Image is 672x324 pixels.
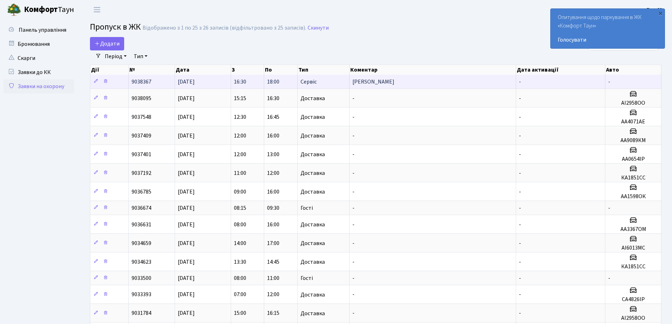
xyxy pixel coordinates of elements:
[267,78,279,86] span: 18:00
[132,94,151,102] span: 9038095
[608,226,658,233] h5: АА3367ОМ
[519,258,521,266] span: -
[178,221,195,228] span: [DATE]
[352,258,355,266] span: -
[352,274,355,282] span: -
[350,65,516,75] th: Коментар
[234,258,246,266] span: 13:30
[267,310,279,317] span: 16:15
[608,100,658,106] h5: АІ2958ОО
[519,310,521,317] span: -
[352,132,355,140] span: -
[551,9,665,48] div: Опитування щодо паркування в ЖК «Комфорт Таун»
[129,65,175,75] th: №
[608,263,658,270] h5: КА1851СС
[132,113,151,121] span: 9037548
[352,204,355,212] span: -
[4,37,74,51] a: Бронювання
[519,169,521,177] span: -
[608,137,658,144] h5: АА9089КМ
[178,291,195,299] span: [DATE]
[352,239,355,247] span: -
[234,169,246,177] span: 11:00
[234,310,246,317] span: 15:00
[132,310,151,317] span: 9031784
[178,188,195,196] span: [DATE]
[301,170,325,176] span: Доставка
[519,151,521,158] span: -
[301,275,313,281] span: Гості
[519,78,521,86] span: -
[95,40,120,48] span: Додати
[234,221,246,228] span: 08:00
[608,296,658,303] h5: СА4826ІР
[267,291,279,299] span: 12:00
[352,188,355,196] span: -
[519,113,521,121] span: -
[519,204,521,212] span: -
[178,239,195,247] span: [DATE]
[267,132,279,140] span: 16:00
[132,132,151,140] span: 9037409
[178,78,195,86] span: [DATE]
[558,36,658,44] a: Голосувати
[301,133,325,139] span: Доставка
[352,94,355,102] span: -
[264,65,298,75] th: По
[267,151,279,158] span: 13:00
[301,292,325,298] span: Доставка
[234,113,246,121] span: 12:30
[178,113,195,121] span: [DATE]
[143,25,306,31] div: Відображено з 1 по 25 з 26 записів (відфільтровано з 25 записів).
[352,151,355,158] span: -
[178,132,195,140] span: [DATE]
[132,204,151,212] span: 9036674
[267,258,279,266] span: 14:45
[132,169,151,177] span: 9037192
[131,50,150,62] a: Тип
[519,94,521,102] span: -
[90,37,124,50] a: Додати
[178,151,195,158] span: [DATE]
[4,23,74,37] a: Панель управління
[178,274,195,282] span: [DATE]
[352,221,355,228] span: -
[608,156,658,163] h5: АА0654ІР
[234,94,246,102] span: 15:15
[298,65,350,75] th: Тип
[178,310,195,317] span: [DATE]
[90,21,141,33] span: Пропуск в ЖК
[267,188,279,196] span: 16:00
[234,132,246,140] span: 12:00
[608,274,610,282] span: -
[88,4,106,16] button: Переключити навігацію
[519,274,521,282] span: -
[178,94,195,102] span: [DATE]
[132,239,151,247] span: 9034659
[267,94,279,102] span: 16:30
[178,169,195,177] span: [DATE]
[234,274,246,282] span: 08:00
[647,6,664,14] a: Box M.
[301,189,325,195] span: Доставка
[267,204,279,212] span: 09:30
[4,51,74,65] a: Скарги
[519,239,521,247] span: -
[132,151,151,158] span: 9037401
[519,132,521,140] span: -
[519,291,521,299] span: -
[102,50,129,62] a: Період
[234,204,246,212] span: 08:15
[132,78,151,86] span: 9038367
[308,25,329,31] a: Скинути
[301,259,325,265] span: Доставка
[19,26,66,34] span: Панель управління
[605,65,661,75] th: Авто
[4,65,74,79] a: Заявки до КК
[608,204,610,212] span: -
[267,274,279,282] span: 11:00
[234,151,246,158] span: 12:00
[267,239,279,247] span: 17:00
[608,118,658,125] h5: АА4071АЕ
